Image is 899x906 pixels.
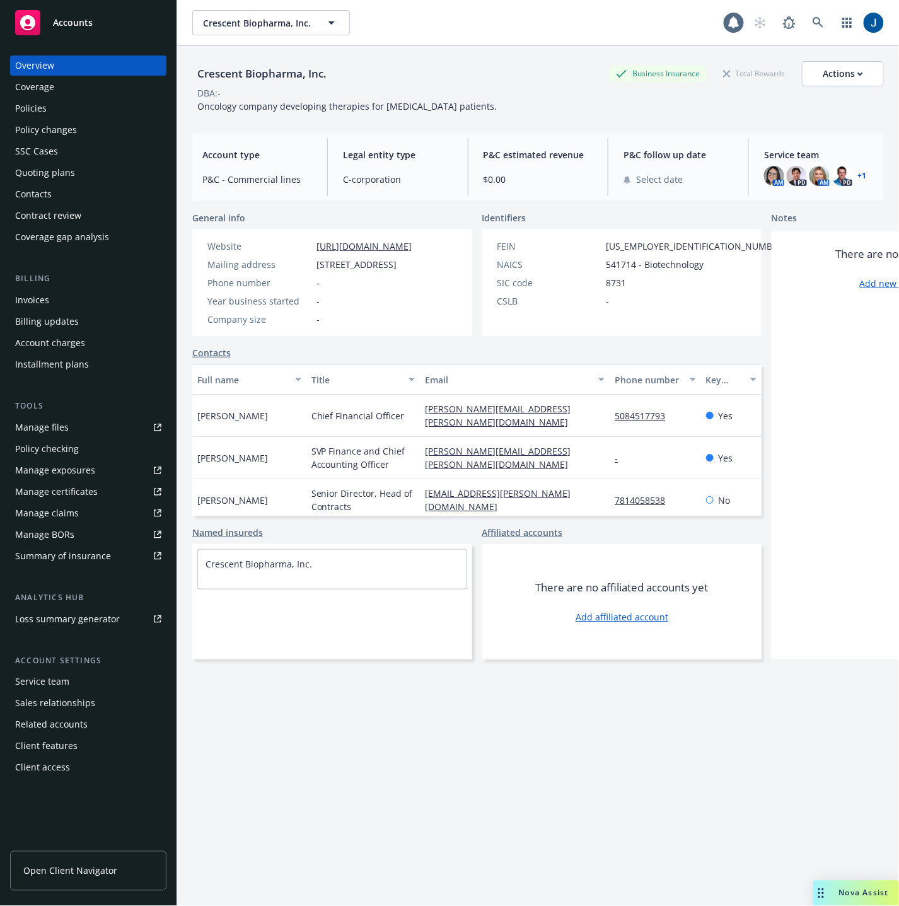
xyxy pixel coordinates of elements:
span: SVP Finance and Chief Accounting Officer [311,444,415,471]
a: Affiliated accounts [482,526,563,539]
span: No [719,494,731,507]
img: photo [787,166,807,186]
div: CSLB [497,294,601,308]
div: Related accounts [15,715,88,735]
div: Invoices [15,290,49,310]
span: 8731 [606,276,627,289]
div: Tools [10,400,166,412]
span: - [606,294,610,308]
div: Overview [15,55,54,76]
div: Phone number [207,276,311,289]
a: SSC Cases [10,141,166,161]
div: Manage exposures [15,460,95,480]
a: Sales relationships [10,694,166,714]
span: - [316,276,320,289]
a: - [615,452,628,464]
div: Total Rewards [717,66,792,81]
a: Manage BORs [10,525,166,545]
a: Client access [10,758,166,778]
span: Open Client Navigator [23,864,117,878]
img: photo [864,13,884,33]
span: There are no affiliated accounts yet [535,580,708,595]
div: Website [207,240,311,253]
span: Accounts [53,18,93,28]
div: Business Insurance [610,66,707,81]
div: Policy changes [15,120,77,140]
span: Yes [719,409,733,422]
a: Related accounts [10,715,166,735]
a: Manage files [10,417,166,438]
a: Report a Bug [777,10,802,35]
a: Installment plans [10,354,166,375]
span: [PERSON_NAME] [197,494,268,507]
span: Notes [772,211,797,226]
a: Policy changes [10,120,166,140]
a: Client features [10,736,166,757]
div: Manage claims [15,503,79,523]
a: [PERSON_NAME][EMAIL_ADDRESS][PERSON_NAME][DOMAIN_NAME] [425,445,578,470]
button: Actions [802,61,884,86]
span: Oncology company developing therapies for [MEDICAL_DATA] patients. [197,100,497,112]
a: Accounts [10,5,166,40]
a: +1 [857,172,866,180]
div: Key contact [706,373,743,386]
div: NAICS [497,258,601,271]
button: Email [420,364,610,395]
a: [EMAIL_ADDRESS][PERSON_NAME][DOMAIN_NAME] [425,487,571,513]
span: General info [192,211,245,224]
div: Coverage [15,77,54,97]
span: Crescent Biopharma, Inc. [203,16,312,30]
a: Manage exposures [10,460,166,480]
a: Switch app [835,10,860,35]
div: Loss summary generator [15,609,120,629]
button: Key contact [701,364,762,395]
div: Coverage gap analysis [15,227,109,247]
button: Phone number [610,364,700,395]
div: Email [425,373,591,386]
a: 5084517793 [615,410,675,422]
a: Policy checking [10,439,166,459]
span: Service team [764,148,874,161]
span: Nova Assist [839,888,889,898]
div: Crescent Biopharma, Inc. [192,66,332,82]
a: Loss summary generator [10,609,166,629]
div: Manage files [15,417,69,438]
a: Add affiliated account [576,610,668,624]
span: C-corporation [343,173,453,186]
a: Crescent Biopharma, Inc. [206,558,312,570]
a: Manage certificates [10,482,166,502]
a: Manage claims [10,503,166,523]
div: DBA: - [197,86,221,100]
div: FEIN [497,240,601,253]
span: - [316,294,320,308]
img: photo [764,166,784,186]
a: Account charges [10,333,166,353]
span: Identifiers [482,211,526,224]
a: 7814058538 [615,494,675,506]
a: Contacts [10,184,166,204]
div: Installment plans [15,354,89,375]
span: [PERSON_NAME] [197,451,268,465]
a: Overview [10,55,166,76]
div: Policies [15,98,47,119]
a: Billing updates [10,311,166,332]
div: Year business started [207,294,311,308]
div: Drag to move [813,881,829,906]
div: SIC code [497,276,601,289]
a: Named insureds [192,526,263,539]
div: Phone number [615,373,681,386]
div: Billing [10,272,166,285]
div: Account charges [15,333,85,353]
img: photo [832,166,852,186]
a: Policies [10,98,166,119]
a: Coverage gap analysis [10,227,166,247]
button: Title [306,364,420,395]
span: Senior Director, Head of Contracts [311,487,415,513]
span: [PERSON_NAME] [197,409,268,422]
button: Crescent Biopharma, Inc. [192,10,350,35]
a: Search [806,10,831,35]
span: - [316,313,320,326]
a: Start snowing [748,10,773,35]
div: Manage certificates [15,482,98,502]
